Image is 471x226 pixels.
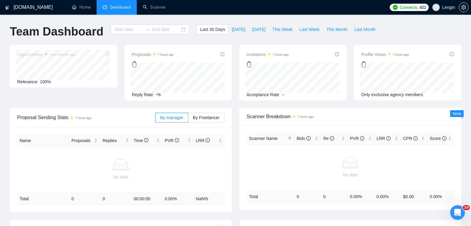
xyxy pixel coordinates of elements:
[288,137,292,140] span: filter
[361,51,409,58] span: Profile Views
[360,136,364,141] span: info-circle
[459,5,469,10] a: setting
[72,5,90,10] a: homeHome
[193,193,224,205] td: NaN %
[228,24,249,34] button: [DATE]
[205,138,210,142] span: info-circle
[252,26,266,33] span: [DATE]
[145,27,150,32] span: swap-right
[330,136,334,141] span: info-circle
[17,135,69,147] th: Name
[145,27,150,32] span: to
[361,59,409,70] div: 0
[71,137,93,144] span: Proposals
[17,79,37,84] span: Relevance
[40,79,51,84] span: 100%
[374,190,401,202] td: 0.00 %
[143,5,166,10] a: searchScanner
[10,24,103,39] h1: Team Dashboard
[296,24,323,34] button: Last Week
[247,59,289,70] div: 0
[103,5,107,9] span: dashboard
[386,136,391,141] span: info-circle
[247,51,289,58] span: Invitations
[131,193,162,205] td: 00:00:00
[100,135,131,147] th: Replies
[132,59,174,70] div: 0
[249,171,451,178] div: No data
[272,26,293,33] span: This Week
[326,26,347,33] span: This Month
[350,136,364,141] span: PVR
[294,190,321,202] td: 0
[69,193,100,205] td: 0
[400,4,418,11] span: Connects:
[155,92,161,97] span: -%
[459,2,469,12] button: setting
[321,190,347,202] td: 0
[287,134,293,143] span: filter
[17,193,69,205] td: Total
[403,136,417,141] span: CPR
[434,5,438,9] span: user
[430,136,446,141] span: Score
[17,114,155,121] span: Proposal Sending Stats
[335,52,339,56] span: info-circle
[427,190,454,202] td: 0.00 %
[377,136,391,141] span: LRR
[400,190,427,202] td: $ 0.00
[193,115,220,120] span: By Freelancer
[453,111,461,116] span: New
[323,136,334,141] span: Re
[247,92,279,97] span: Acceptance Rate
[20,174,222,180] div: No data
[282,92,285,97] span: --
[459,5,468,10] span: setting
[306,136,311,141] span: info-circle
[247,190,294,202] td: Total
[442,136,446,141] span: info-circle
[269,24,296,34] button: This Week
[361,92,423,97] span: Only exclusive agency members
[297,115,314,119] time: 7 hours ago
[463,205,470,210] span: 10
[197,24,228,34] button: Last 30 Days
[232,26,245,33] span: [DATE]
[152,26,180,33] input: End date
[347,190,374,202] td: 0.00 %
[160,115,183,120] span: By manager
[393,5,398,10] img: upwork-logo.png
[100,193,131,205] td: 0
[5,3,10,13] img: logo
[450,205,465,220] iframe: Intercom live chat
[75,116,91,120] time: 7 hours ago
[297,136,310,141] span: Bids
[110,5,131,10] span: Dashboard
[132,92,153,97] span: Reply Rate
[419,4,426,11] span: 402
[273,53,289,56] time: 7 hours ago
[158,53,174,56] time: 7 hours ago
[351,24,379,34] button: Last Month
[393,53,409,56] time: 7 hours ago
[134,138,148,143] span: Time
[299,26,320,33] span: Last Week
[132,51,174,58] span: Proposals
[450,52,454,56] span: info-circle
[249,24,269,34] button: [DATE]
[69,135,100,147] th: Proposals
[413,136,418,141] span: info-circle
[175,138,179,142] span: info-circle
[144,138,148,142] span: info-circle
[200,26,225,33] span: Last 30 Days
[249,136,278,141] span: Scanner Name
[247,113,454,120] span: Scanner Breakdown
[114,26,142,33] input: Start date
[165,138,179,143] span: PVR
[354,26,375,33] span: Last Month
[220,52,224,56] span: info-circle
[102,137,124,144] span: Replies
[162,193,193,205] td: 0.00 %
[323,24,351,34] button: This Month
[196,138,210,143] span: LRR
